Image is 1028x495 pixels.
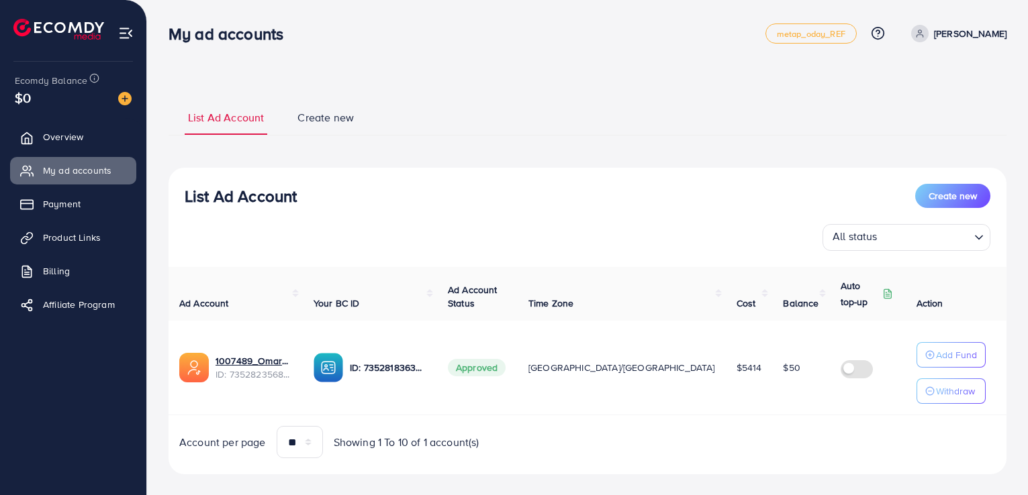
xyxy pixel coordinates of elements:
button: Add Fund [917,342,986,368]
span: Payment [43,197,81,211]
span: Account per page [179,435,266,450]
span: All status [830,226,880,248]
a: [PERSON_NAME] [906,25,1007,42]
span: ID: 7352823568654385169 [216,368,292,381]
img: logo [13,19,104,40]
a: Overview [10,123,136,150]
a: metap_oday_REF [765,23,857,44]
p: ID: 7352818363028602896 [350,360,426,376]
span: Create new [297,110,354,125]
h3: List Ad Account [185,186,297,206]
span: Your BC ID [314,296,360,310]
iframe: Chat [971,435,1018,485]
img: image [118,92,132,105]
span: metap_oday_REF [777,30,845,38]
p: [PERSON_NAME] [934,25,1007,42]
span: My ad accounts [43,164,111,177]
span: [GEOGRAPHIC_DATA]/[GEOGRAPHIC_DATA] [528,361,715,374]
a: Billing [10,258,136,284]
img: ic-ba-acc.ded83a64.svg [314,353,343,382]
span: Balance [783,296,819,310]
a: Payment [10,190,136,217]
input: Search for option [882,227,969,248]
a: 1007489_Omar_1711962655903 [216,354,292,368]
button: Withdraw [917,378,986,404]
span: $0 [15,88,31,107]
span: Create new [929,189,977,203]
button: Create new [915,184,990,208]
span: Approved [448,359,506,376]
span: Showing 1 To 10 of 1 account(s) [334,435,479,450]
span: Billing [43,264,70,278]
span: Affiliate Program [43,298,115,311]
span: Product Links [43,231,101,244]
span: Action [917,296,943,310]
span: $50 [783,361,800,374]
span: Ad Account [179,296,229,310]
img: ic-ads-acc.e4c84228.svg [179,353,209,382]
p: Auto top-up [841,278,880,310]
span: Ad Account Status [448,283,498,310]
span: List Ad Account [188,110,264,125]
span: Ecomdy Balance [15,74,87,87]
p: Withdraw [936,383,975,399]
p: Add Fund [936,347,977,363]
span: $5414 [737,361,762,374]
span: Overview [43,130,83,144]
span: Cost [737,296,756,310]
a: My ad accounts [10,157,136,184]
a: Affiliate Program [10,291,136,318]
span: Time Zone [528,296,573,310]
h3: My ad accounts [169,24,294,44]
div: Search for option [823,224,990,251]
a: Product Links [10,224,136,251]
img: menu [118,25,134,41]
div: <span class='underline'>1007489_Omar_1711962655903</span></br>7352823568654385169 [216,354,292,382]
